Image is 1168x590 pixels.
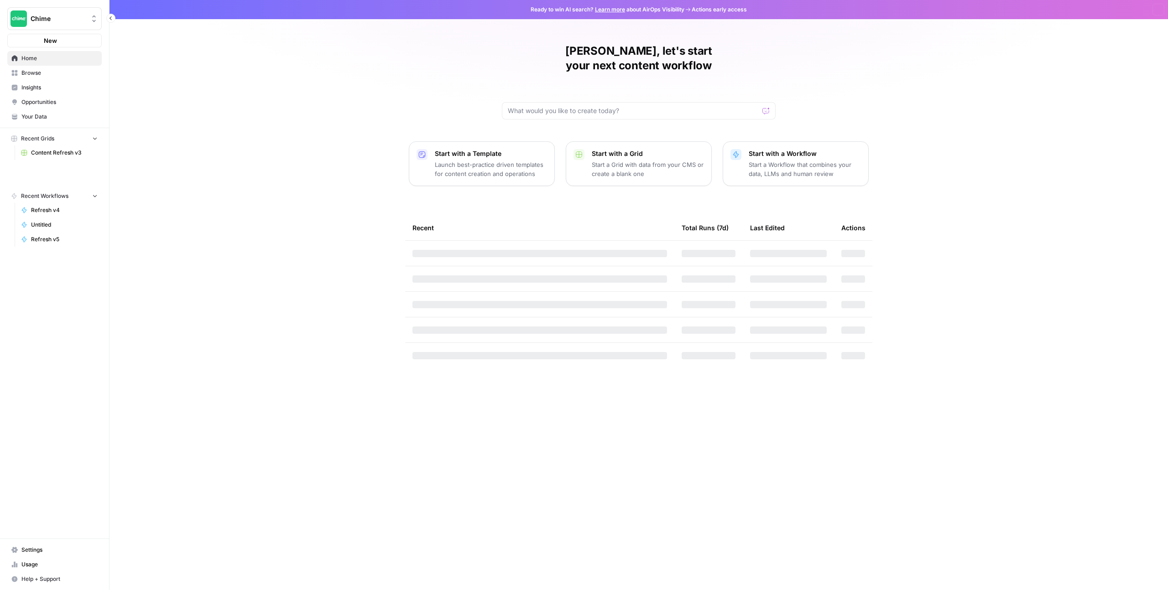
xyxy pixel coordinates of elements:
p: Start with a Grid [592,149,704,158]
p: Start with a Template [435,149,547,158]
a: Refresh v5 [17,232,102,247]
div: Last Edited [750,215,785,240]
h1: [PERSON_NAME], let's start your next content workflow [502,44,776,73]
button: Workspace: Chime [7,7,102,30]
button: Recent Grids [7,132,102,145]
span: Settings [21,546,98,554]
span: Opportunities [21,98,98,106]
div: Recent [412,215,667,240]
button: Start with a TemplateLaunch best-practice driven templates for content creation and operations [409,141,555,186]
span: Usage [21,560,98,569]
a: Your Data [7,109,102,124]
div: Actions [841,215,866,240]
span: New [44,36,57,45]
img: Chime Logo [10,10,27,27]
a: Browse [7,66,102,80]
span: Insights [21,83,98,92]
a: Opportunities [7,95,102,109]
span: Chime [31,14,86,23]
span: Untitled [31,221,98,229]
button: Recent Workflows [7,189,102,203]
button: New [7,34,102,47]
span: Refresh v5 [31,235,98,243]
a: Insights [7,80,102,95]
a: Content Refresh v3 [17,145,102,160]
input: What would you like to create today? [508,106,759,115]
a: Refresh v4 [17,203,102,217]
span: Home [21,54,98,62]
button: Start with a GridStart a Grid with data from your CMS or create a blank one [566,141,712,186]
span: Refresh v4 [31,206,98,214]
span: Ready to win AI search? about AirOps Visibility [531,5,684,14]
span: Browse [21,69,98,77]
a: Untitled [17,217,102,232]
a: Usage [7,557,102,572]
span: Help + Support [21,575,98,583]
a: Settings [7,543,102,557]
a: Home [7,51,102,66]
span: Content Refresh v3 [31,149,98,157]
p: Start a Grid with data from your CMS or create a blank one [592,160,704,178]
a: Learn more [595,6,625,13]
span: Actions early access [692,5,747,14]
div: Total Runs (7d) [682,215,729,240]
button: Start with a WorkflowStart a Workflow that combines your data, LLMs and human review [723,141,869,186]
span: Recent Grids [21,135,54,143]
p: Start a Workflow that combines your data, LLMs and human review [749,160,861,178]
span: Your Data [21,113,98,121]
p: Launch best-practice driven templates for content creation and operations [435,160,547,178]
span: Recent Workflows [21,192,68,200]
p: Start with a Workflow [749,149,861,158]
button: Help + Support [7,572,102,586]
